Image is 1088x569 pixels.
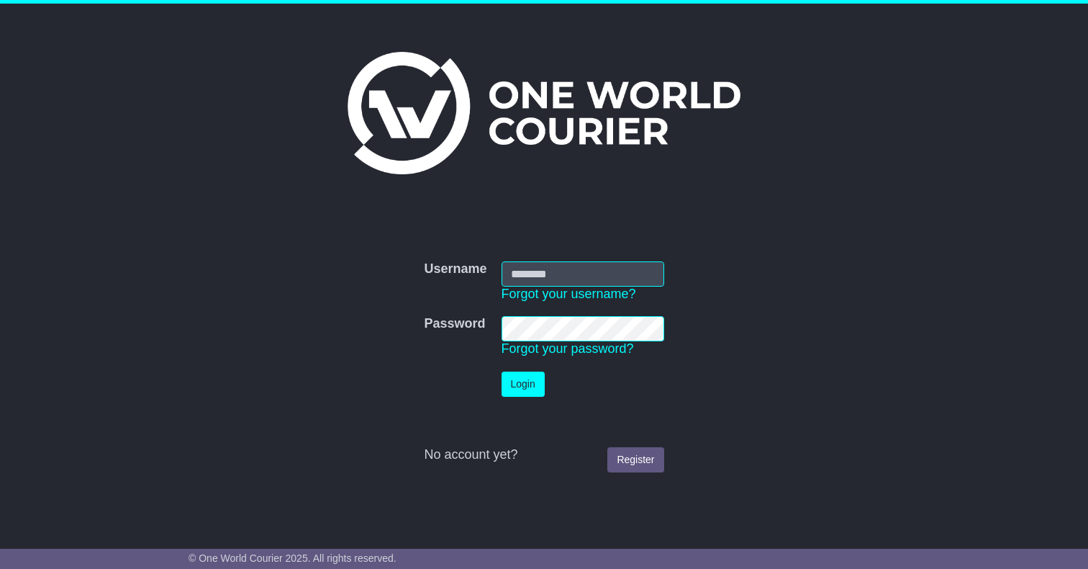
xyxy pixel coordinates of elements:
[424,316,485,332] label: Password
[348,52,740,174] img: One World
[424,261,486,277] label: Username
[502,372,545,397] button: Login
[502,287,636,301] a: Forgot your username?
[189,552,396,564] span: © One World Courier 2025. All rights reserved.
[424,447,663,463] div: No account yet?
[502,341,634,356] a: Forgot your password?
[607,447,663,472] a: Register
